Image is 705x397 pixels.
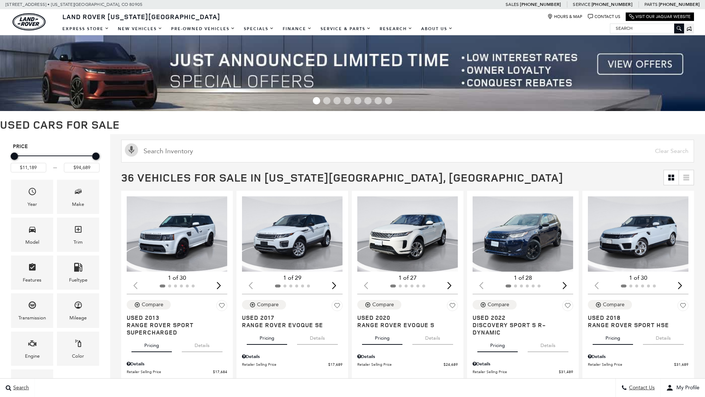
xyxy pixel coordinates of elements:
[11,332,53,366] div: EngineEngine
[72,352,84,360] div: Color
[560,277,570,293] div: Next slide
[362,329,402,345] button: pricing tab
[242,353,343,360] div: Pricing Details - Range Rover Evoque SE
[506,2,519,7] span: Sales
[357,353,458,360] div: Pricing Details - Range Rover Evoque S
[127,196,227,272] div: 1 / 2
[58,22,457,35] nav: Main Navigation
[444,362,458,367] span: $24,689
[121,170,563,185] span: 36 Vehicles for Sale in [US_STATE][GEOGRAPHIC_DATA], [GEOGRAPHIC_DATA]
[473,314,573,336] a: Used 2022Discovery Sport S R-Dynamic
[559,369,573,375] span: $31,489
[28,299,37,314] span: Transmission
[473,321,568,336] span: Discovery Sport S R-Dynamic
[12,13,46,31] img: Land Rover
[588,14,620,19] a: Contact Us
[357,196,458,272] div: 1 / 2
[473,369,573,375] a: Retailer Selling Price $31,489
[167,22,239,35] a: Pre-Owned Vehicles
[329,277,339,293] div: Next slide
[375,22,417,35] a: Research
[62,12,220,21] span: Land Rover [US_STATE][GEOGRAPHIC_DATA]
[11,163,46,172] input: Minimum
[242,274,343,282] div: 1 of 29
[257,301,279,308] div: Compare
[332,300,343,314] button: Save Vehicle
[297,329,338,345] button: details tab
[473,314,568,321] span: Used 2022
[588,362,688,367] a: Retailer Selling Price $31,689
[57,218,99,252] div: TrimTrim
[588,314,688,329] a: Used 2018Range Rover Sport HSE
[142,301,163,308] div: Compare
[344,97,351,104] span: Go to slide 4
[278,22,316,35] a: Finance
[74,223,83,238] span: Trim
[375,97,382,104] span: Go to slide 7
[588,196,688,272] div: 1 / 2
[603,301,625,308] div: Compare
[323,97,330,104] span: Go to slide 2
[92,153,100,160] div: Maximum Price
[25,238,39,246] div: Model
[121,140,694,162] input: Search Inventory
[417,22,457,35] a: About Us
[18,314,46,322] div: Transmission
[127,314,227,336] a: Used 2013Range Rover Sport Supercharged
[28,337,37,352] span: Engine
[477,336,518,352] button: pricing tab
[127,300,171,310] button: Compare Vehicle
[673,385,699,391] span: My Profile
[113,22,167,35] a: New Vehicles
[592,1,632,7] a: [PHONE_NUMBER]
[588,321,683,329] span: Range Rover Sport HSE
[247,329,287,345] button: pricing tab
[412,329,453,345] button: details tab
[562,300,573,314] button: Save Vehicle
[58,22,113,35] a: EXPRESS STORE
[127,361,227,367] div: Pricing Details - Range Rover Sport Supercharged
[23,276,41,284] div: Features
[357,274,458,282] div: 1 of 27
[328,362,343,367] span: $17,689
[385,97,392,104] span: Go to slide 8
[659,1,699,7] a: [PHONE_NUMBER]
[372,301,394,308] div: Compare
[354,97,361,104] span: Go to slide 5
[520,1,561,7] a: [PHONE_NUMBER]
[57,332,99,366] div: ColorColor
[64,163,100,172] input: Maximum
[127,321,222,336] span: Range Rover Sport Supercharged
[316,22,375,35] a: Service & Parts
[357,321,452,329] span: Range Rover Evoque S
[629,14,691,19] a: Visit Our Jaguar Website
[643,329,684,345] button: details tab
[239,22,278,35] a: Specials
[675,277,685,293] div: Next slide
[242,300,286,310] button: Compare Vehicle
[182,336,223,352] button: details tab
[573,2,590,7] span: Service
[11,385,29,391] span: Search
[12,13,46,31] a: land-rover
[677,300,688,314] button: Save Vehicle
[333,97,341,104] span: Go to slide 3
[11,293,53,328] div: TransmissionTransmission
[588,362,674,367] span: Retailer Selling Price
[313,97,320,104] span: Go to slide 1
[28,185,37,200] span: Year
[216,300,227,314] button: Save Vehicle
[242,314,337,321] span: Used 2017
[588,196,688,272] img: 2018 Land Rover Range Rover Sport HSE 1
[57,293,99,328] div: MileageMileage
[69,314,87,322] div: Mileage
[57,255,99,290] div: FueltypeFueltype
[473,300,517,310] button: Compare Vehicle
[74,261,83,276] span: Fueltype
[357,196,458,272] img: 2020 Land Rover Range Rover Evoque S 1
[13,143,97,150] h5: Price
[127,369,213,375] span: Retailer Selling Price
[131,336,172,352] button: pricing tab
[125,143,138,157] svg: Click to toggle on voice search
[644,2,658,7] span: Parts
